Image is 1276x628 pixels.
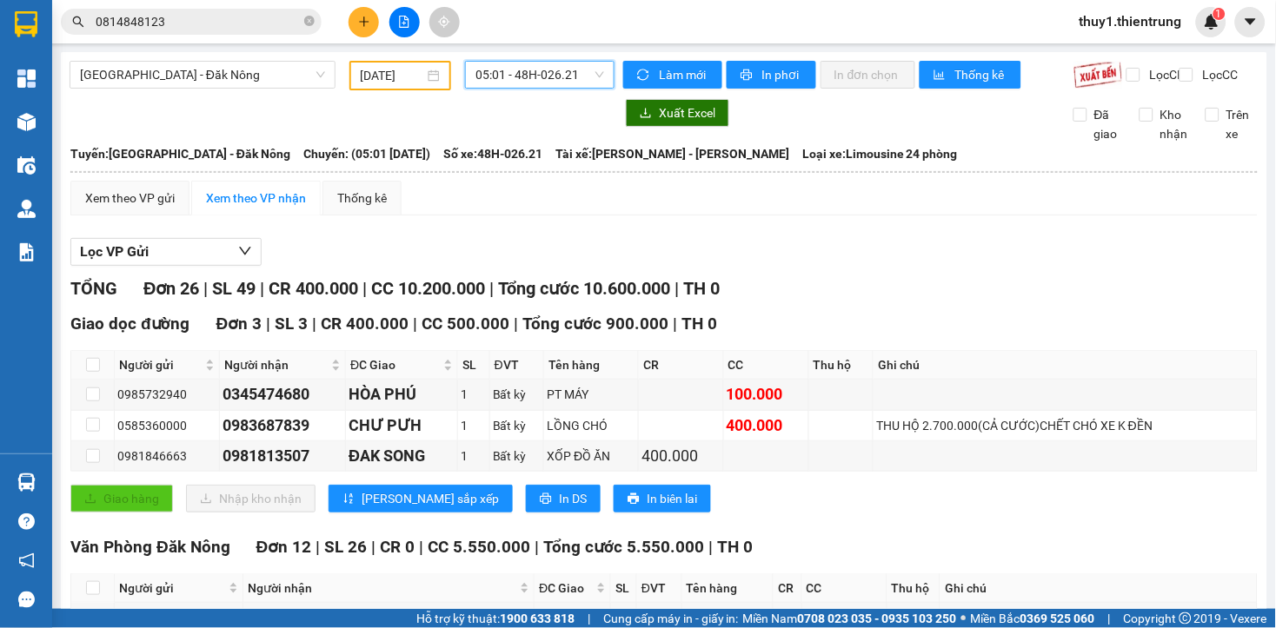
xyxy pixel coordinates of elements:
span: 1 [1216,8,1222,20]
span: Văn Phòng Đăk Nông [70,537,230,557]
span: Giao dọc đường [70,314,190,334]
span: SL 3 [275,314,308,334]
span: Tổng cước 900.000 [522,314,668,334]
span: | [316,537,320,557]
div: PT MÁY [547,385,635,404]
span: | [673,314,677,334]
span: CC 5.550.000 [428,537,530,557]
span: Tổng cước 5.550.000 [543,537,704,557]
div: Bất kỳ [493,385,541,404]
span: Người gửi [119,355,202,374]
span: printer [741,69,755,83]
span: TH 0 [717,537,753,557]
span: search [72,16,84,28]
span: Tổng cước 10.600.000 [498,278,670,299]
button: uploadGiao hàng [70,485,173,512]
span: Đơn 26 [143,278,199,299]
span: | [588,609,590,628]
span: | [419,537,423,557]
b: Nhà xe Thiên Trung [70,14,156,119]
span: CR 400.000 [321,314,409,334]
span: Đơn 12 [256,537,312,557]
th: SL [458,351,490,380]
button: file-add [389,7,420,37]
div: Bất kỳ [493,446,541,466]
span: Loại xe: Limousine 24 phòng [802,144,958,163]
span: Trên xe [1220,105,1259,143]
span: Lọc CC [1196,65,1241,84]
span: TỔNG [70,278,117,299]
th: Thu hộ [809,351,874,380]
input: 11/10/2025 [361,66,425,85]
h2: NCBVX37R [10,124,140,153]
span: SL 26 [324,537,367,557]
span: ĐC Giao [539,578,593,598]
span: download [640,107,652,121]
input: Tìm tên, số ĐT hoặc mã đơn [96,12,301,31]
span: | [203,278,208,299]
span: Đơn 3 [216,314,263,334]
div: 400.000 [641,444,721,468]
span: | [260,278,264,299]
img: icon-new-feature [1204,14,1220,30]
span: | [1108,609,1111,628]
span: Hà Nội - Đăk Nông [80,62,325,88]
span: | [266,314,270,334]
span: thuy1.thientrung [1066,10,1196,32]
strong: 0708 023 035 - 0935 103 250 [798,611,957,625]
div: 1 [461,416,487,435]
span: 05:01 - 48H-026.21 [475,62,604,88]
span: close-circle [304,16,315,26]
span: | [675,278,679,299]
button: printerIn phơi [727,61,816,89]
span: Người gửi [119,578,225,598]
img: 9k= [1073,61,1123,89]
img: warehouse-icon [17,113,36,131]
div: 0776340068 [117,608,240,627]
b: Tuyến: [GEOGRAPHIC_DATA] - Đăk Nông [70,147,290,161]
div: 0345474680 [223,382,342,407]
h2: VP Nhận: VP Nước Ngầm [91,124,420,234]
span: Chuyến: (05:01 [DATE]) [303,144,430,163]
button: printerIn biên lai [614,485,711,512]
div: Bất kỳ [493,416,541,435]
span: copyright [1180,612,1192,625]
span: aim [438,16,450,28]
img: solution-icon [17,243,36,261]
div: Xem theo VP nhận [206,188,306,208]
span: Đã giao [1087,105,1126,143]
button: caret-down [1235,7,1266,37]
img: warehouse-icon [17,473,36,492]
div: LỒNG CHÓ [547,416,635,435]
span: | [535,537,539,557]
button: aim [429,7,460,37]
span: sort-ascending [342,492,355,506]
span: Số xe: 48H-026.21 [443,144,542,163]
div: HÒA PHÚ [349,382,455,407]
span: Miền Bắc [971,609,1095,628]
button: downloadXuất Excel [626,99,729,127]
span: | [708,537,713,557]
span: down [238,244,252,258]
span: | [514,314,518,334]
div: 100.000 [727,382,806,407]
span: CR 0 [380,537,415,557]
span: ĐC Giao [350,355,440,374]
span: printer [628,492,640,506]
span: In biên lai [647,489,697,508]
div: 400.000 [727,413,806,438]
th: Ghi chú [874,351,1258,380]
img: logo-vxr [15,11,37,37]
div: 1 [614,608,634,627]
button: sort-ascending[PERSON_NAME] sắp xếp [329,485,513,512]
span: In DS [559,489,587,508]
span: sync [637,69,652,83]
div: 0985732940 [117,385,216,404]
span: Tài xế: [PERSON_NAME] - [PERSON_NAME] [555,144,789,163]
th: Thu hộ [887,574,941,603]
span: [PERSON_NAME] sắp xếp [362,489,499,508]
div: ĐAK SONG [349,444,455,468]
div: 1 [461,446,487,466]
b: [DOMAIN_NAME] [230,14,420,43]
span: Thống kê [955,65,1007,84]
